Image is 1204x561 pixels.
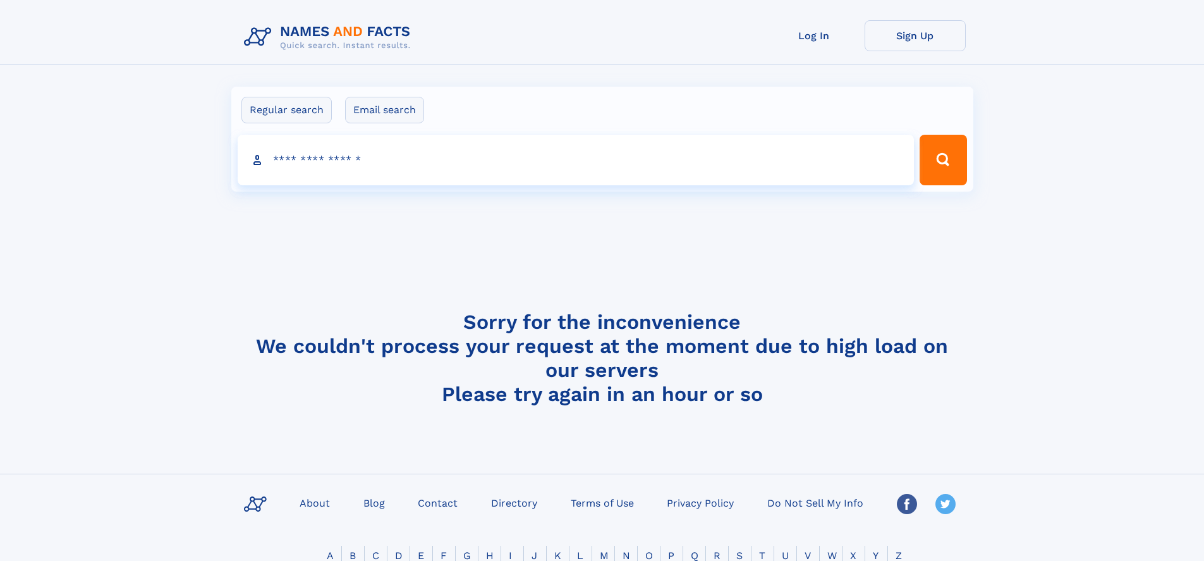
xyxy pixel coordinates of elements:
a: Directory [486,493,542,512]
input: search input [238,135,915,185]
a: Sign Up [865,20,966,51]
a: Terms of Use [566,493,639,512]
h4: Sorry for the inconvenience We couldn't process your request at the moment due to high load on ou... [239,310,966,406]
label: Email search [345,97,424,123]
label: Regular search [241,97,332,123]
a: Do Not Sell My Info [762,493,868,512]
a: About [295,493,335,512]
a: Contact [413,493,463,512]
img: Twitter [935,494,956,514]
img: Logo Names and Facts [239,20,421,54]
a: Log In [763,20,865,51]
a: Privacy Policy [662,493,739,512]
button: Search Button [920,135,966,185]
a: Blog [358,493,390,512]
img: Facebook [897,494,917,514]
